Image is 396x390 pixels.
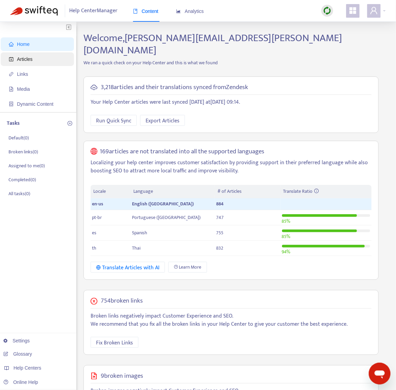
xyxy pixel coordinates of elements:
[216,244,223,252] span: 832
[91,159,372,175] p: Localizing your help center improves customer satisfaction by providing support in their preferre...
[92,214,102,221] span: pt-br
[92,229,96,237] span: es
[96,117,131,125] span: Run Quick Sync
[131,185,215,198] th: Language
[140,115,185,126] button: Export Articles
[132,229,147,237] span: Spanish
[92,244,96,252] span: th
[91,84,97,91] span: cloud-sync
[101,372,143,380] h5: 9 broken images
[9,102,14,106] span: container
[91,98,372,106] p: Your Help Center articles were last synced [DATE] at [DATE] 09:14 .
[14,365,41,371] span: Help Centers
[349,6,357,15] span: appstore
[96,339,133,347] span: Fix Broken Links
[146,117,180,125] span: Export Articles
[282,248,290,256] span: 94 %
[176,9,181,14] span: area-chart
[92,200,103,208] span: en-us
[17,56,33,62] span: Articles
[8,148,38,155] p: Broken links ( 0 )
[132,244,140,252] span: Thai
[10,6,58,16] img: Swifteq
[78,59,384,66] p: We ran a quick check on your Help Center and this is what we found
[8,134,29,141] p: Default ( 0 )
[216,214,224,221] span: 747
[133,9,138,14] span: book
[9,87,14,91] span: file-image
[176,9,204,14] span: Analytics
[282,233,290,240] span: 85 %
[17,41,30,47] span: Home
[3,338,30,343] a: Settings
[8,162,45,169] p: Assigned to me ( 0 )
[70,4,118,17] span: Help Center Manager
[91,185,131,198] th: Locale
[91,298,97,305] span: close-circle
[370,6,378,15] span: user
[101,297,143,305] h5: 754 broken links
[101,84,248,91] h5: 3,218 articles and their translations synced from Zendesk
[100,148,265,156] h5: 169 articles are not translated into all the supported languages
[91,262,165,273] button: Translate Articles with AI
[168,262,207,273] a: Learn More
[3,351,32,357] a: Glossary
[8,190,30,197] p: All tasks ( 0 )
[323,6,332,15] img: sync.dc5367851b00ba804db3.png
[282,217,290,225] span: 85 %
[91,337,138,348] button: Fix Broken Links
[91,148,97,156] span: global
[216,200,224,208] span: 884
[133,9,158,14] span: Content
[17,71,28,77] span: Links
[3,379,38,385] a: Online Help
[179,264,202,271] span: Learn More
[83,30,342,59] span: Welcome, [PERSON_NAME][EMAIL_ADDRESS][PERSON_NAME][DOMAIN_NAME]
[68,121,72,126] span: plus-circle
[17,86,30,92] span: Media
[7,119,20,128] p: Tasks
[91,115,137,126] button: Run Quick Sync
[132,200,194,208] span: English ([GEOGRAPHIC_DATA])
[216,229,223,237] span: 755
[215,185,280,198] th: # of Articles
[132,214,201,221] span: Portuguese ([GEOGRAPHIC_DATA])
[91,312,372,328] p: Broken links negatively impact Customer Experience and SEO. We recommend that you fix all the bro...
[369,363,391,385] iframe: Button to launch messaging window
[8,176,36,183] p: Completed ( 0 )
[283,188,369,195] div: Translate Ratio
[9,72,14,77] span: link
[9,42,14,47] span: home
[96,264,159,272] div: Translate Articles with AI
[17,101,53,107] span: Dynamic Content
[9,57,14,62] span: account-book
[91,373,97,379] span: file-image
